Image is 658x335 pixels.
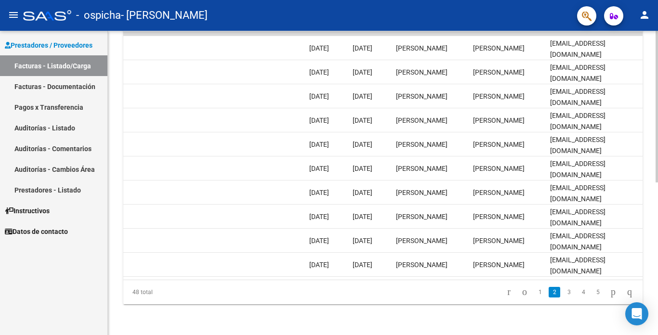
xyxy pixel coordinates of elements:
[518,287,531,297] a: go to previous page
[309,213,329,220] span: [DATE]
[576,284,591,300] li: page 4
[473,237,525,245] span: [PERSON_NAME]
[8,9,19,21] mat-icon: menu
[592,287,604,297] a: 5
[473,44,525,52] span: [PERSON_NAME]
[309,68,329,76] span: [DATE]
[550,64,605,82] span: [EMAIL_ADDRESS][DOMAIN_NAME]
[396,141,447,148] span: [PERSON_NAME]
[606,287,620,297] a: go to next page
[396,92,447,100] span: [PERSON_NAME]
[562,284,576,300] li: page 3
[353,189,372,196] span: [DATE]
[396,44,447,52] span: [PERSON_NAME]
[550,256,605,275] span: [EMAIL_ADDRESS][DOMAIN_NAME]
[550,160,605,179] span: [EMAIL_ADDRESS][DOMAIN_NAME]
[5,40,92,51] span: Prestadores / Proveedores
[550,112,605,130] span: [EMAIL_ADDRESS][DOMAIN_NAME]
[578,287,589,297] a: 4
[353,261,372,269] span: [DATE]
[396,213,447,220] span: [PERSON_NAME]
[623,287,636,297] a: go to last page
[353,141,372,148] span: [DATE]
[550,232,605,251] span: [EMAIL_ADDRESS][DOMAIN_NAME]
[353,92,372,100] span: [DATE]
[534,287,546,297] a: 1
[503,287,515,297] a: go to first page
[353,237,372,245] span: [DATE]
[396,261,447,269] span: [PERSON_NAME]
[639,9,650,21] mat-icon: person
[309,165,329,172] span: [DATE]
[353,116,372,124] span: [DATE]
[309,141,329,148] span: [DATE]
[5,226,68,237] span: Datos de contacto
[550,208,605,227] span: [EMAIL_ADDRESS][DOMAIN_NAME]
[309,261,329,269] span: [DATE]
[550,184,605,203] span: [EMAIL_ADDRESS][DOMAIN_NAME]
[550,136,605,155] span: [EMAIL_ADDRESS][DOMAIN_NAME]
[473,116,525,124] span: [PERSON_NAME]
[396,165,447,172] span: [PERSON_NAME]
[396,68,447,76] span: [PERSON_NAME]
[353,68,372,76] span: [DATE]
[353,44,372,52] span: [DATE]
[473,141,525,148] span: [PERSON_NAME]
[591,284,605,300] li: page 5
[473,213,525,220] span: [PERSON_NAME]
[76,5,121,26] span: - ospicha
[473,165,525,172] span: [PERSON_NAME]
[473,68,525,76] span: [PERSON_NAME]
[473,189,525,196] span: [PERSON_NAME]
[121,5,208,26] span: - [PERSON_NAME]
[549,287,560,297] a: 2
[353,165,372,172] span: [DATE]
[396,237,447,245] span: [PERSON_NAME]
[533,284,547,300] li: page 1
[353,213,372,220] span: [DATE]
[309,237,329,245] span: [DATE]
[625,302,648,325] div: Open Intercom Messenger
[563,287,575,297] a: 3
[547,284,562,300] li: page 2
[473,261,525,269] span: [PERSON_NAME]
[5,206,50,216] span: Instructivos
[309,189,329,196] span: [DATE]
[473,92,525,100] span: [PERSON_NAME]
[396,116,447,124] span: [PERSON_NAME]
[550,39,605,58] span: [EMAIL_ADDRESS][DOMAIN_NAME]
[550,88,605,106] span: [EMAIL_ADDRESS][DOMAIN_NAME]
[309,92,329,100] span: [DATE]
[309,44,329,52] span: [DATE]
[396,189,447,196] span: [PERSON_NAME]
[309,116,329,124] span: [DATE]
[123,280,225,304] div: 48 total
